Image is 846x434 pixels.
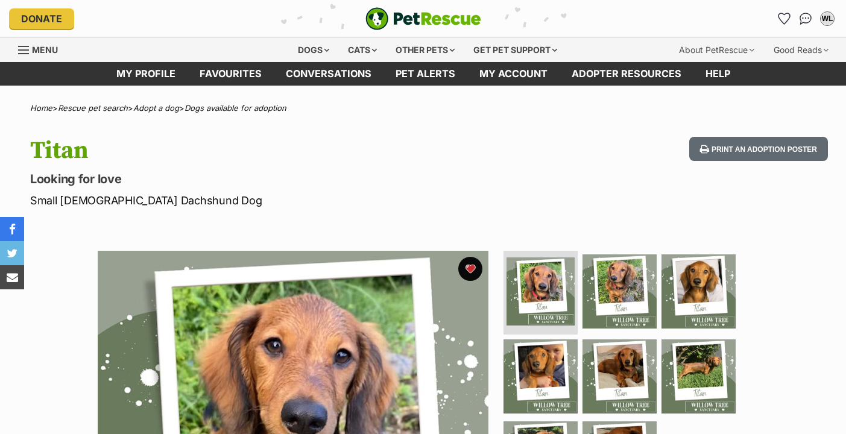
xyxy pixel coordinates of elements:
[800,13,812,25] img: chat-41dd97257d64d25036548639549fe6c8038ab92f7586957e7f3b1b290dea8141.svg
[503,339,578,414] img: Photo of Titan
[458,257,482,281] button: favourite
[30,171,516,187] p: Looking for love
[58,103,128,113] a: Rescue pet search
[507,257,575,325] img: Photo of Titan
[671,38,763,62] div: About PetRescue
[9,8,74,29] a: Donate
[30,192,516,209] p: Small [DEMOGRAPHIC_DATA] Dachshund Dog
[365,7,481,30] a: PetRescue
[467,62,560,86] a: My account
[188,62,274,86] a: Favourites
[693,62,742,86] a: Help
[104,62,188,86] a: My profile
[465,38,566,62] div: Get pet support
[185,103,286,113] a: Dogs available for adoption
[796,9,815,28] a: Conversations
[30,137,516,165] h1: Titan
[133,103,179,113] a: Adopt a dog
[582,254,657,329] img: Photo of Titan
[661,339,736,414] img: Photo of Titan
[560,62,693,86] a: Adopter resources
[818,9,837,28] button: My account
[274,62,384,86] a: conversations
[689,137,828,162] button: Print an adoption poster
[289,38,338,62] div: Dogs
[384,62,467,86] a: Pet alerts
[774,9,837,28] ul: Account quick links
[774,9,794,28] a: Favourites
[387,38,463,62] div: Other pets
[365,7,481,30] img: logo-e224e6f780fb5917bec1dbf3a21bbac754714ae5b6737aabdf751b685950b380.svg
[30,103,52,113] a: Home
[765,38,837,62] div: Good Reads
[821,13,833,25] div: WL
[32,45,58,55] span: Menu
[339,38,385,62] div: Cats
[18,38,66,60] a: Menu
[582,339,657,414] img: Photo of Titan
[661,254,736,329] img: Photo of Titan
